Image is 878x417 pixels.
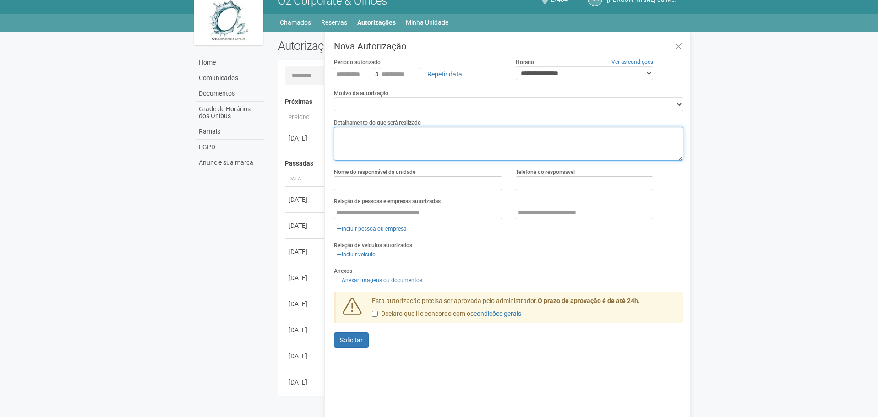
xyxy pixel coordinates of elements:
th: Data [285,172,326,187]
a: Chamados [280,16,311,29]
a: Anexar imagens ou documentos [334,275,425,285]
a: Documentos [196,86,264,102]
a: Grade de Horários dos Ônibus [196,102,264,124]
a: Home [196,55,264,70]
a: Autorizações [357,16,396,29]
a: Comunicados [196,70,264,86]
label: Período autorizado [334,58,381,66]
strong: O prazo de aprovação é de até 24h. [538,297,640,304]
a: Minha Unidade [406,16,448,29]
h4: Passadas [285,160,677,167]
label: Detalhamento do que será realizado [334,119,421,127]
span: Solicitar [340,336,363,344]
div: [DATE] [289,325,322,335]
div: [DATE] [289,352,322,361]
a: Repetir data [421,66,468,82]
a: LGPD [196,140,264,155]
label: Relação de veículos autorizados [334,241,412,249]
label: Horário [516,58,534,66]
div: [DATE] [289,299,322,309]
a: Ver as condições [611,59,653,65]
h2: Autorizações [278,39,474,53]
button: Solicitar [334,332,369,348]
div: [DATE] [289,134,322,143]
a: Reservas [321,16,347,29]
label: Nome do responsável da unidade [334,168,415,176]
a: Ramais [196,124,264,140]
input: Declaro que li e concordo com oscondições gerais [372,311,378,317]
th: Período [285,110,326,125]
a: Anuncie sua marca [196,155,264,170]
label: Anexos [334,267,352,275]
div: Esta autorização precisa ser aprovada pelo administrador. [365,297,684,323]
h4: Próximas [285,98,677,105]
label: Motivo da autorização [334,89,388,97]
div: [DATE] [289,247,322,256]
a: Incluir veículo [334,249,378,260]
label: Telefone do responsável [516,168,575,176]
div: [DATE] [289,273,322,282]
label: Declaro que li e concordo com os [372,309,521,319]
div: [DATE] [289,195,322,204]
a: condições gerais [474,310,521,317]
label: Relação de pessoas e empresas autorizadas [334,197,441,206]
h3: Nova Autorização [334,42,683,51]
div: [DATE] [289,378,322,387]
a: Incluir pessoa ou empresa [334,224,409,234]
div: a [334,66,502,82]
div: [DATE] [289,221,322,230]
